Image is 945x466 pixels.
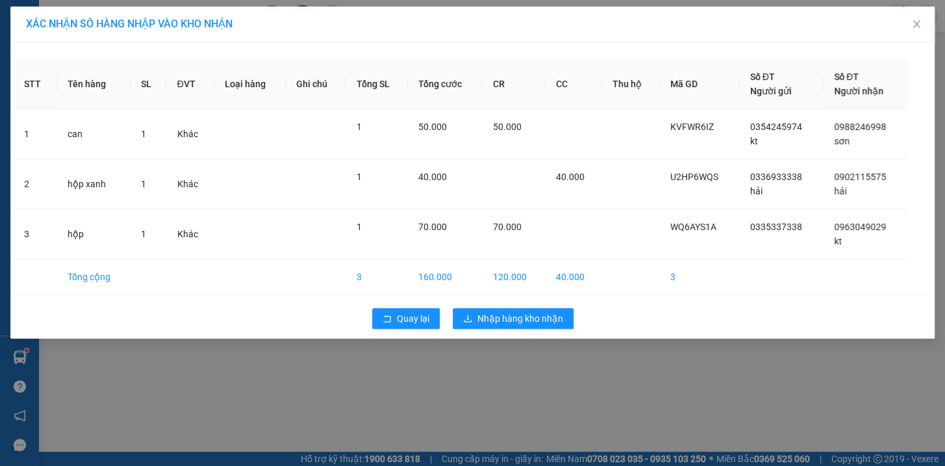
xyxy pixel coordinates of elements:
[834,136,850,146] span: sơn
[408,259,482,295] td: 160.000
[14,109,57,159] td: 1
[834,122,886,132] span: 0988246998
[408,59,482,109] th: Tổng cước
[418,172,447,182] span: 40.000
[750,136,757,146] span: kt
[166,59,214,109] th: ĐVT
[166,159,214,209] td: Khác
[7,10,72,75] img: logo.jpg
[166,109,214,159] td: Khác
[482,59,545,109] th: CR
[173,10,314,32] b: [DOMAIN_NAME]
[14,159,57,209] td: 2
[397,311,429,326] span: Quay lại
[463,314,472,324] span: download
[834,172,886,182] span: 0902115575
[166,209,214,259] td: Khác
[670,122,714,132] span: KVFWR6IZ
[834,222,886,232] span: 0963049029
[356,122,361,132] span: 1
[14,209,57,259] td: 3
[57,159,131,209] td: hộp xanh
[670,172,718,182] span: U2HP6WQS
[545,59,602,109] th: CC
[131,59,166,109] th: SL
[286,59,346,109] th: Ghi chú
[79,31,158,52] b: Sao Việt
[660,59,739,109] th: Mã GD
[141,179,146,189] span: 1
[214,59,286,109] th: Loại hàng
[418,122,447,132] span: 50.000
[7,75,105,97] h2: 89M1F8CW
[555,172,584,182] span: 40.000
[545,259,602,295] td: 40.000
[372,308,440,329] button: rollbackQuay lại
[911,19,922,29] span: close
[383,314,392,324] span: rollback
[750,222,801,232] span: 0335337338
[346,59,408,109] th: Tổng SL
[57,259,131,295] td: Tổng cộng
[453,308,573,329] button: downloadNhập hàng kho nhận
[482,259,545,295] td: 120.000
[57,209,131,259] td: hộp
[834,186,846,196] span: hải
[834,71,859,82] span: Số ĐT
[492,222,521,232] span: 70.000
[750,122,801,132] span: 0354245974
[14,59,57,109] th: STT
[141,229,146,239] span: 1
[492,122,521,132] span: 50.000
[602,59,660,109] th: Thu hộ
[834,236,842,246] span: kt
[26,18,233,30] span: XÁC NHẬN SỐ HÀNG NHẬP VÀO KHO NHẬN
[660,259,739,295] td: 3
[750,186,762,196] span: hải
[356,172,361,182] span: 1
[898,6,935,43] button: Close
[68,75,314,157] h2: VP Nhận: VP Hàng LC
[477,311,563,326] span: Nhập hàng kho nhận
[141,129,146,139] span: 1
[750,172,801,182] span: 0336933338
[834,86,883,96] span: Người nhận
[57,109,131,159] td: can
[750,71,774,82] span: Số ĐT
[57,59,131,109] th: Tên hàng
[356,222,361,232] span: 1
[750,86,791,96] span: Người gửi
[670,222,716,232] span: WQ6AYS1A
[418,222,447,232] span: 70.000
[346,259,408,295] td: 3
